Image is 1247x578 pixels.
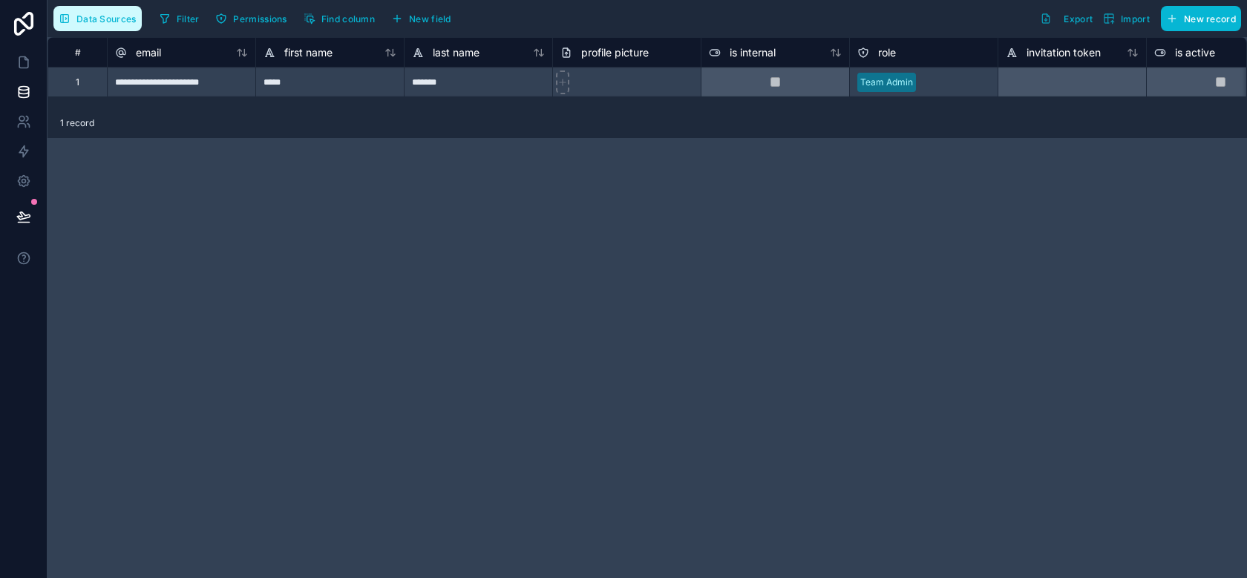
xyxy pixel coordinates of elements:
span: Import [1121,13,1150,24]
button: Permissions [210,7,292,30]
span: Export [1064,13,1093,24]
span: role [878,45,896,60]
span: New field [409,13,451,24]
span: email [136,45,161,60]
button: Data Sources [53,6,142,31]
button: Filter [154,7,205,30]
a: New record [1155,6,1241,31]
span: New record [1184,13,1236,24]
button: Import [1098,6,1155,31]
a: Permissions [210,7,298,30]
button: New record [1161,6,1241,31]
span: last name [433,45,480,60]
span: is active [1175,45,1215,60]
span: Find column [321,13,375,24]
div: # [59,47,96,58]
span: profile picture [581,45,649,60]
span: Permissions [233,13,287,24]
span: Data Sources [76,13,137,24]
div: Team Admin [860,76,913,89]
span: is internal [730,45,776,60]
button: New field [386,7,456,30]
button: Find column [298,7,380,30]
span: invitation token [1027,45,1101,60]
span: 1 record [60,117,94,129]
span: first name [284,45,333,60]
span: Filter [177,13,200,24]
button: Export [1035,6,1098,31]
div: 1 [76,76,79,88]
